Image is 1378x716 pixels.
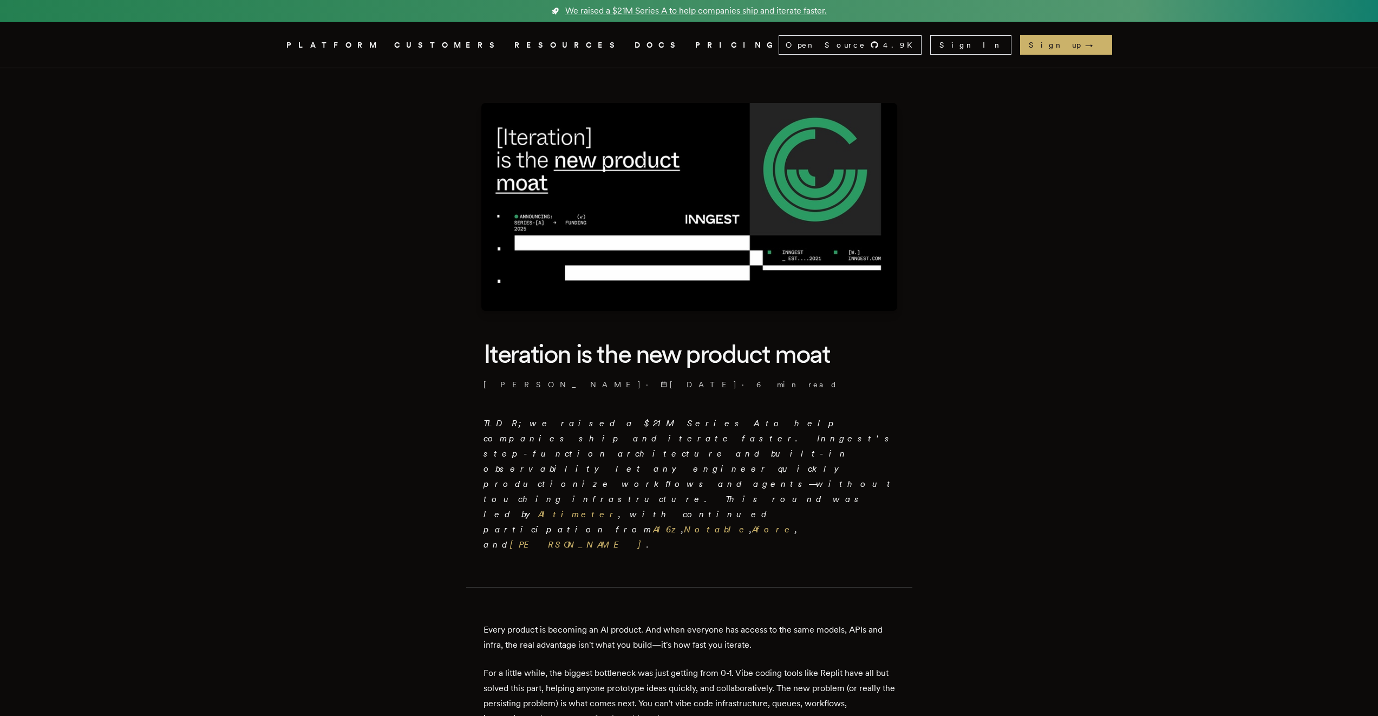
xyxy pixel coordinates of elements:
[484,337,895,370] h1: Iteration is the new product moat
[565,4,827,17] span: We raised a $21M Series A to help companies ship and iterate faster.
[930,35,1011,55] a: Sign In
[510,539,646,550] a: [PERSON_NAME]
[286,38,381,52] button: PLATFORM
[756,379,838,390] span: 6 min read
[538,509,618,519] a: Altimeter
[481,103,897,311] img: Featured image for Iteration is the new product moat blog post
[1085,40,1103,50] span: →
[695,38,779,52] a: PRICING
[484,622,895,653] p: Every product is becoming an AI product. And when everyone has access to the same models, APIs an...
[484,379,642,390] a: [PERSON_NAME]
[1020,35,1112,55] a: Sign up
[752,524,795,535] a: Afore
[786,40,866,50] span: Open Source
[484,379,895,390] p: · ·
[256,22,1122,68] nav: Global
[394,38,501,52] a: CUSTOMERS
[514,38,622,52] button: RESOURCES
[883,40,919,50] span: 4.9 K
[661,379,737,390] span: [DATE]
[635,38,682,52] a: DOCS
[484,418,895,550] em: TLDR; we raised a $21M Series A to help companies ship and iterate faster. Inngest's step-functio...
[684,524,749,535] a: Notable
[653,524,681,535] a: A16z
